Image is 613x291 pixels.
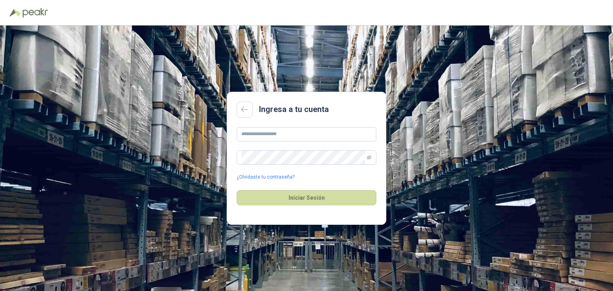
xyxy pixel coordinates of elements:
button: Iniciar Sesión [237,190,376,205]
a: ¿Olvidaste tu contraseña? [237,173,295,181]
img: Logo [10,9,21,17]
span: eye-invisible [367,155,372,160]
img: Peakr [22,8,48,18]
h2: Ingresa a tu cuenta [259,103,329,116]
